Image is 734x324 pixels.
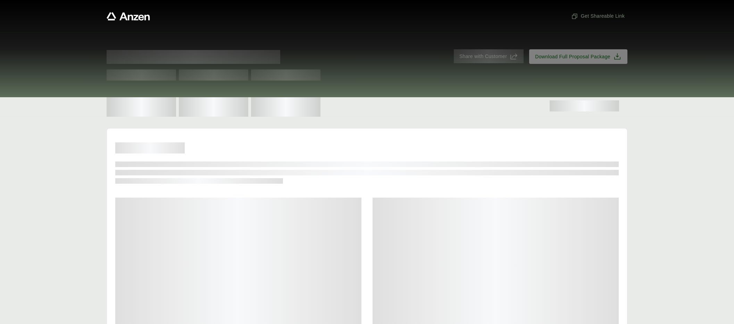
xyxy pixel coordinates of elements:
[107,12,150,20] a: Anzen website
[107,50,280,64] span: Proposal for
[107,69,176,81] span: Test
[179,69,248,81] span: Test
[251,69,320,81] span: Test
[568,10,627,23] button: Get Shareable Link
[459,53,507,60] span: Share with Customer
[571,13,625,20] span: Get Shareable Link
